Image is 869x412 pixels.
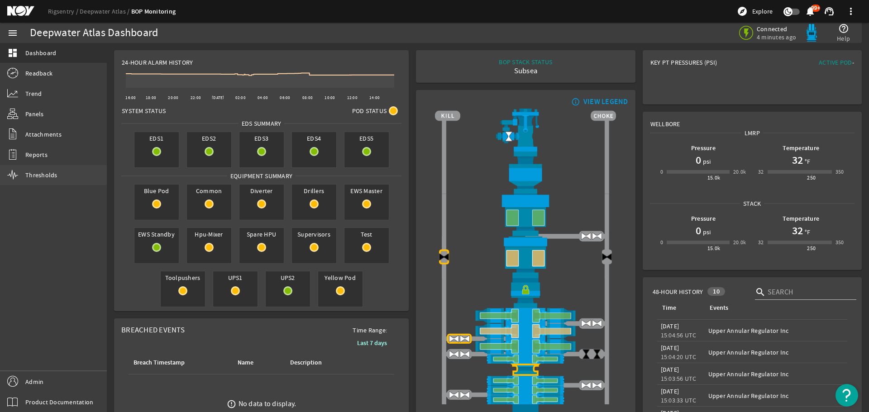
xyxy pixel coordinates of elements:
[661,331,697,339] legacy-datetime-component: 15:04:56 UTC
[459,389,470,400] img: ValveOpen.png
[350,335,394,351] button: Last 7 days
[435,278,616,308] img: RiserConnectorLock.png
[347,95,358,100] text: 12:00
[783,144,819,152] b: Temperature
[449,349,459,360] img: ValveOpen.png
[187,132,231,145] span: EDS2
[435,152,616,194] img: FlexJoint.png
[708,369,844,379] div: Upper Annular Regulator Inc
[499,57,552,66] div: BOP STACK STATUS
[25,89,42,98] span: Trend
[258,95,268,100] text: 04:00
[352,106,387,115] span: Pod Status
[187,228,231,241] span: Hpu-Mixer
[239,185,284,197] span: Diverter
[840,0,862,22] button: more_vert
[824,6,835,17] mat-icon: support_agent
[289,358,353,368] div: Description
[280,95,290,100] text: 06:00
[25,109,44,118] span: Panels
[439,251,449,262] img: Valve2Close.png
[708,326,844,335] div: Upper Annular Regulator Inc
[581,380,592,391] img: ValveOpen.png
[661,387,679,395] legacy-datetime-component: [DATE]
[459,333,470,344] img: ValveOpen.png
[650,58,752,71] div: Key PT Pressures (PSI)
[344,132,389,145] span: EDS5
[435,354,616,364] img: PipeRamOpen.png
[435,385,616,395] img: PipeRamOpen.png
[25,130,62,139] span: Attachments
[435,308,616,323] img: ShearRamOpen.png
[7,28,18,38] mat-icon: menu
[852,58,854,66] span: -
[187,185,231,197] span: Common
[707,287,725,296] div: 10
[792,223,803,238] h1: 32
[592,318,602,329] img: ValveOpen.png
[435,376,616,385] img: PipeRamOpen.png
[733,167,746,176] div: 20.0k
[134,185,179,197] span: Blue Pod
[792,153,803,167] h1: 32
[435,339,616,354] img: ShearRamOpen.png
[836,238,844,247] div: 350
[292,185,336,197] span: Drillers
[707,173,721,182] div: 15.0k
[581,318,592,329] img: ValveOpen.png
[661,353,697,361] legacy-datetime-component: 15:04:20 UTC
[592,349,602,360] img: ValveClose.png
[80,7,131,15] a: Deepwater Atlas
[435,194,616,236] img: UpperAnnularOpen.png
[710,303,728,313] div: Events
[602,251,612,262] img: Valve2Close.png
[435,364,616,375] img: BopBodyShearBottom_Fault.png
[783,214,819,223] b: Temperature
[819,58,852,66] span: Active Pod
[318,271,363,284] span: Yellow Pod
[191,95,201,100] text: 22:00
[290,358,322,368] div: Description
[48,7,80,15] a: Rigsentry
[708,348,844,357] div: Upper Annular Regulator Inc
[435,236,616,278] img: LowerAnnularOpenBlock.png
[435,323,616,339] img: ShearRamOpenBlock.png
[369,95,380,100] text: 14:00
[733,4,776,19] button: Explore
[581,231,592,242] img: ValveOpen.png
[357,339,387,347] b: Last 7 days
[661,344,679,352] legacy-datetime-component: [DATE]
[25,48,56,57] span: Dashboard
[758,238,764,247] div: 32
[292,132,336,145] span: EDS4
[131,7,176,16] a: BOP Monitoring
[758,167,764,176] div: 32
[660,238,663,247] div: 0
[122,58,193,67] span: 24-Hour Alarm History
[740,199,764,208] span: Stack
[503,131,514,142] img: Valve2Open.png
[741,128,763,137] span: LMRP
[134,132,179,145] span: EDS1
[836,384,858,407] button: Open Resource Center
[239,132,284,145] span: EDS3
[643,112,861,128] div: Wellbore
[696,223,701,238] h1: 0
[661,322,679,330] legacy-datetime-component: [DATE]
[661,365,679,374] legacy-datetime-component: [DATE]
[134,228,179,241] span: EWS Standby
[696,153,701,167] h1: 0
[292,228,336,241] span: Supervisors
[803,227,811,237] span: °F
[213,271,258,284] span: UPS1
[701,157,711,166] span: psi
[25,69,53,78] span: Readback
[25,150,48,159] span: Reports
[459,349,470,360] img: ValveOpen.png
[805,7,815,16] button: 99+
[836,167,844,176] div: 350
[691,214,716,223] b: Pressure
[239,119,285,128] span: EDS SUMMARY
[701,227,711,237] span: psi
[661,374,697,383] legacy-datetime-component: 15:03:56 UTC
